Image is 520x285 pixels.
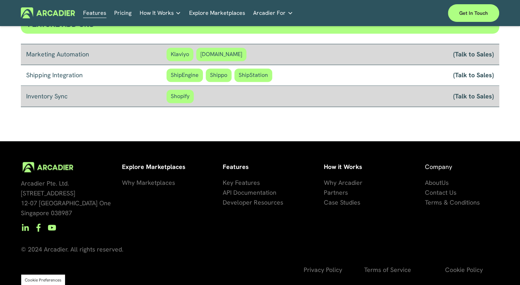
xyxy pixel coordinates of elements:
span: Company [425,163,452,171]
span: Arcadier For [253,8,286,18]
a: (Talk to Sales) [453,71,494,79]
a: Developer Resources [223,197,283,207]
strong: Features [223,163,249,171]
a: (Talk to Sales) [453,92,494,100]
a: YouTube [48,223,56,232]
a: API Documentation [223,187,276,197]
span: Key Features [223,178,260,186]
a: se Studies [332,197,360,207]
a: Why Arcadier [324,177,362,187]
span: Why Marketplaces [122,178,175,186]
a: Ca [324,197,332,207]
span: Cookie Policy [445,265,483,273]
iframe: Chat Widget [485,251,520,285]
span: Contact Us [425,188,456,196]
span: Arcadier Pte. Ltd. [STREET_ADDRESS] 12-07 [GEOGRAPHIC_DATA] One Singapore 038987 [21,179,111,217]
strong: How it Works [324,163,362,171]
span: se Studies [332,198,360,206]
span: P [324,188,327,196]
span: ShipStation [234,68,272,82]
span: API Documentation [223,188,276,196]
span: Why Arcadier [324,178,362,186]
span: [DOMAIN_NAME] [196,48,246,61]
a: Privacy Policy [304,265,342,274]
span: Shippo [206,68,232,82]
button: Cookie Preferences [25,277,62,283]
span: artners [327,188,348,196]
a: Terms of Service [364,265,411,274]
a: Facebook [34,223,43,232]
a: Why Marketplaces [122,177,175,187]
a: Contact Us [425,187,456,197]
img: Arcadier [21,7,75,18]
a: About [425,177,442,187]
span: Us [442,178,449,186]
span: Klaviyo [166,48,193,61]
a: Terms & Conditions [425,197,480,207]
span: © 2024 Arcadier. All rights reserved. [21,245,123,253]
div: Inventory Sync [26,91,166,101]
span: Privacy Policy [304,265,342,273]
span: Shopify [166,90,194,103]
span: About [425,178,442,186]
a: LinkedIn [21,223,29,232]
a: Cookie Policy [445,265,483,274]
a: Explore Marketplaces [189,7,245,18]
div: Marketing Automation [26,49,166,59]
a: P [324,187,327,197]
a: folder dropdown [139,7,181,18]
a: Get in touch [448,4,499,22]
a: Pricing [114,7,132,18]
span: Terms & Conditions [425,198,480,206]
div: Shipping Integration [26,70,166,80]
a: artners [327,187,348,197]
span: Terms of Service [364,265,411,273]
strong: Explore Marketplaces [122,163,185,171]
a: Features [83,7,106,18]
span: ShipEngine [166,68,203,82]
a: (Talk to Sales) [453,50,494,58]
span: Ca [324,198,332,206]
span: How It Works [139,8,174,18]
a: Key Features [223,177,260,187]
a: folder dropdown [253,7,293,18]
span: Developer Resources [223,198,283,206]
section: Manage previously selected cookie options [21,274,65,285]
